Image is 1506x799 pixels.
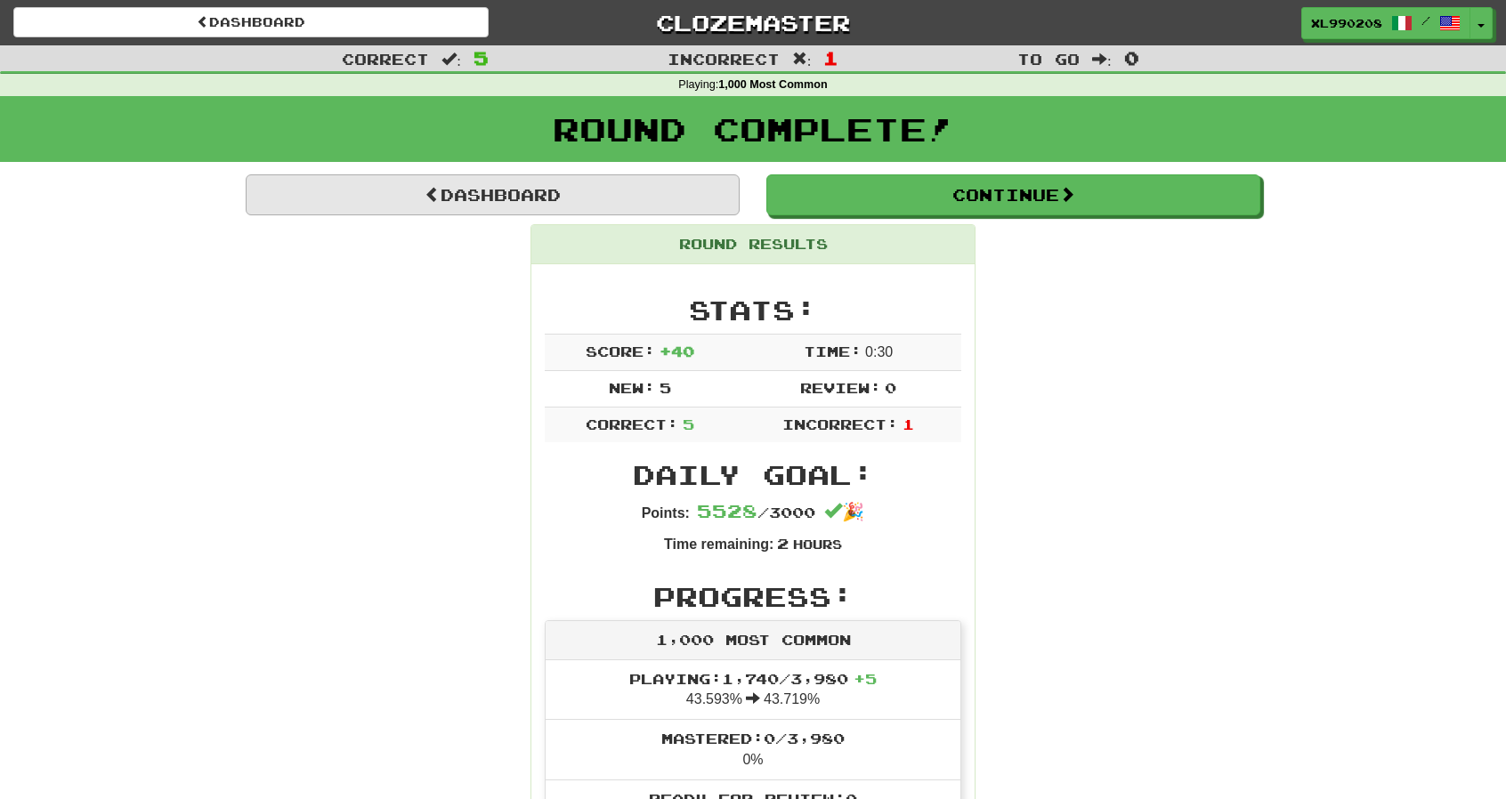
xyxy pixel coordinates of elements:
span: Mastered: 0 / 3,980 [661,730,845,747]
span: 1 [823,47,838,69]
h2: Stats: [545,295,961,325]
span: Incorrect [668,50,780,68]
span: 5 [683,416,694,432]
strong: 1,000 Most Common [718,78,827,91]
a: XL990208 / [1301,7,1470,39]
span: 0 [1124,47,1139,69]
div: 1,000 Most Common [546,621,960,660]
h2: Progress: [545,582,961,611]
span: 0 : 30 [865,344,893,359]
h2: Daily Goal: [545,460,961,489]
span: Incorrect: [782,416,898,432]
span: + 5 [854,670,877,687]
span: New: [609,379,655,396]
strong: Time remaining: [664,537,773,552]
span: / 3000 [697,504,815,521]
span: Score: [586,343,655,359]
span: 🎉 [824,502,864,521]
span: XL990208 [1311,15,1382,31]
div: Round Results [531,225,975,264]
a: Dashboard [13,7,489,37]
span: : [792,52,812,67]
span: 5 [660,379,671,396]
span: + 40 [660,343,694,359]
span: 1 [903,416,914,432]
small: Hours [793,537,842,552]
li: 0% [546,719,960,780]
span: Correct: [586,416,678,432]
a: Clozemaster [515,7,991,38]
li: 43.593% 43.719% [546,660,960,721]
span: 2 [777,535,789,552]
span: : [441,52,461,67]
button: Continue [766,174,1260,215]
span: 0 [885,379,896,396]
h1: Round Complete! [6,111,1500,147]
a: Dashboard [246,174,740,215]
span: / [1421,14,1430,27]
span: : [1092,52,1112,67]
span: Time: [804,343,862,359]
span: Playing: 1,740 / 3,980 [629,670,877,687]
span: 5 [474,47,489,69]
span: 5528 [697,500,757,521]
span: To go [1017,50,1080,68]
strong: Points: [642,505,690,521]
span: Correct [342,50,429,68]
span: Review: [800,379,881,396]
